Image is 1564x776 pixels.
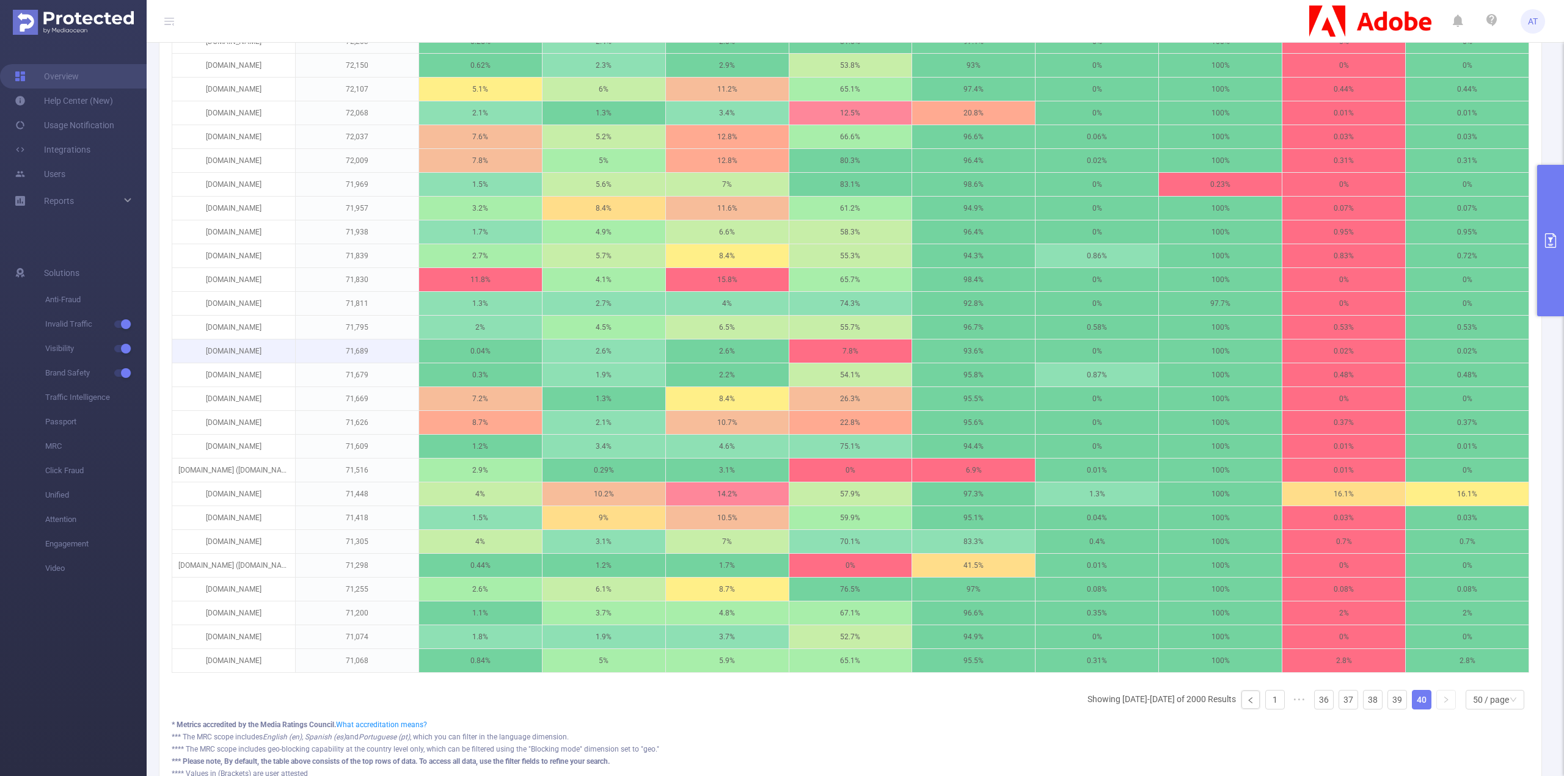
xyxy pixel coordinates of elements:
p: 93% [912,54,1035,77]
p: 5.6% [543,173,665,196]
p: 0% [1282,554,1405,577]
p: 15.8% [666,268,789,291]
li: 39 [1387,690,1407,709]
p: 71,938 [296,220,418,244]
a: 39 [1388,691,1406,709]
p: 0.07% [1282,197,1405,220]
span: Visibility [45,336,147,361]
p: 0% [1406,54,1529,77]
p: 55.7% [789,316,912,339]
p: 0.01% [1406,435,1529,458]
p: 20.8% [912,101,1035,125]
p: 1.3% [543,387,665,410]
p: [DOMAIN_NAME] [172,78,295,101]
span: Traffic Intelligence [45,385,147,410]
p: 80.3% [789,149,912,172]
p: 100% [1159,54,1282,77]
p: 72,107 [296,78,418,101]
p: 96.7% [912,316,1035,339]
p: 100% [1159,506,1282,529]
p: 11.2% [666,78,789,101]
p: 16.1% [1282,482,1405,506]
p: 3.2% [419,197,542,220]
p: [DOMAIN_NAME] [172,411,295,434]
p: 71,839 [296,244,418,267]
p: 8.7% [666,578,789,601]
p: 3.1% [666,459,789,482]
p: 5.2% [543,125,665,148]
p: 3.7% [543,601,665,625]
p: 100% [1159,197,1282,220]
span: Reports [44,196,74,206]
p: 26.3% [789,387,912,410]
p: 0.23% [1159,173,1282,196]
p: 4.5% [543,316,665,339]
p: 0.01% [1406,101,1529,125]
p: 0% [1036,435,1158,458]
p: 100% [1159,149,1282,172]
p: 97.7% [1159,292,1282,315]
p: 94.4% [912,435,1035,458]
li: 1 [1265,690,1285,709]
i: icon: right [1442,696,1450,703]
p: 0.48% [1406,363,1529,386]
p: 0.03% [1406,125,1529,148]
p: 9% [543,506,665,529]
p: 71,200 [296,601,418,625]
p: 0.58% [1036,316,1158,339]
p: 65.1% [789,78,912,101]
p: 3.4% [543,435,665,458]
p: 7.6% [419,125,542,148]
p: 71,811 [296,292,418,315]
p: 12.8% [666,149,789,172]
p: 22.8% [789,411,912,434]
p: [DOMAIN_NAME] [172,316,295,339]
p: 61.2% [789,197,912,220]
p: 71,830 [296,268,418,291]
p: [DOMAIN_NAME] [172,482,295,506]
p: 71,795 [296,316,418,339]
p: 10.7% [666,411,789,434]
a: 37 [1339,691,1358,709]
p: 100% [1159,530,1282,553]
p: [DOMAIN_NAME] [172,149,295,172]
p: 0.7% [1406,530,1529,553]
p: 0.07% [1406,197,1529,220]
p: 0.37% [1406,411,1529,434]
p: 16.1% [1406,482,1529,506]
p: 0% [1282,292,1405,315]
p: 72,150 [296,54,418,77]
a: Usage Notification [15,113,114,137]
a: 1 [1266,691,1284,709]
p: 76.5% [789,578,912,601]
p: 97.3% [912,482,1035,506]
p: 71,516 [296,459,418,482]
p: 8.4% [666,244,789,267]
p: 71,969 [296,173,418,196]
p: 1.7% [419,220,542,244]
p: 100% [1159,220,1282,244]
p: 100% [1159,244,1282,267]
span: Click Fraud [45,459,147,483]
p: 71,255 [296,578,418,601]
p: 74.3% [789,292,912,315]
p: 1.5% [419,506,542,529]
a: 36 [1315,691,1333,709]
p: 2.9% [666,54,789,77]
p: 93.6% [912,339,1035,363]
p: 12.5% [789,101,912,125]
p: 0% [1282,54,1405,77]
p: 0.44% [419,554,542,577]
p: 12.8% [666,125,789,148]
p: 6.5% [666,316,789,339]
p: 0.08% [1036,578,1158,601]
p: [DOMAIN_NAME] [172,54,295,77]
span: Passport [45,410,147,434]
p: 0.02% [1406,339,1529,363]
p: 0.01% [1036,554,1158,577]
p: 7.8% [419,149,542,172]
p: 0.02% [1036,149,1158,172]
p: 71,957 [296,197,418,220]
p: 100% [1159,578,1282,601]
a: Integrations [15,137,90,162]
